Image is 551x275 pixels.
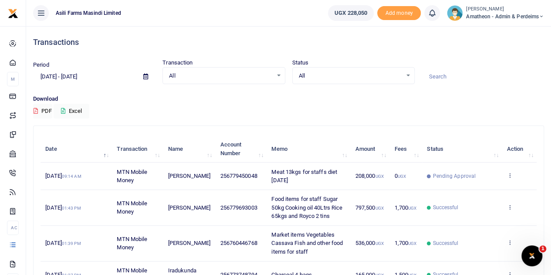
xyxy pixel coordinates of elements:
th: Amount: activate to sort column ascending [350,136,389,163]
span: 256779450048 [220,173,257,179]
a: Add money [377,9,421,16]
span: UGX 228,050 [335,9,367,17]
label: Transaction [162,58,193,67]
th: Account Number: activate to sort column ascending [215,136,267,163]
span: Successful [433,204,458,211]
small: UGX [375,174,383,179]
small: UGX [408,206,416,210]
span: Amatheon - Admin & Perdeims [466,13,544,20]
button: PDF [33,104,52,119]
a: profile-user [PERSON_NAME] Amatheon - Admin & Perdeims [447,5,544,21]
span: [PERSON_NAME] [168,204,210,211]
input: Search [422,69,544,84]
span: 256760446768 [220,240,257,246]
th: Transaction: activate to sort column ascending [112,136,163,163]
a: logo-small logo-large logo-large [8,10,18,16]
button: Excel [54,104,89,119]
small: 09:14 AM [62,174,81,179]
span: 1,700 [394,204,416,211]
span: Meat 13kgs for staffs diet [DATE] [271,169,337,184]
span: [DATE] [45,173,81,179]
th: Memo: activate to sort column ascending [267,136,350,163]
span: All [299,71,402,80]
th: Fees: activate to sort column ascending [389,136,422,163]
li: Toup your wallet [377,6,421,20]
span: 536,000 [355,240,384,246]
p: Download [33,95,544,104]
input: select period [33,69,136,84]
span: 0 [394,173,406,179]
small: UGX [397,174,406,179]
span: 797,500 [355,204,384,211]
li: Wallet ballance [325,5,377,21]
th: Name: activate to sort column ascending [163,136,216,163]
span: [PERSON_NAME] [168,240,210,246]
small: 01:43 PM [62,206,81,210]
span: Asili Farms Masindi Limited [52,9,125,17]
span: All [169,71,272,80]
li: Ac [7,221,19,235]
small: UGX [375,241,383,246]
span: Successful [433,239,458,247]
th: Action: activate to sort column ascending [502,136,537,163]
span: 1 [539,245,546,252]
iframe: Intercom live chat [521,245,542,266]
span: MTN Mobile Money [117,200,147,215]
span: MTN Mobile Money [117,169,147,184]
span: Market items Vegetables Cassava Fish and other food items for staff [271,231,343,255]
img: logo-small [8,8,18,19]
span: [PERSON_NAME] [168,173,210,179]
small: UGX [375,206,383,210]
span: Food items for staff Sugar 50kg Cooking oil 40Ltrs Rice 65kgs and Royco 2 tins [271,196,342,219]
span: Add money [377,6,421,20]
span: MTN Mobile Money [117,236,147,251]
h4: Transactions [33,37,544,47]
th: Date: activate to sort column descending [41,136,112,163]
span: [DATE] [45,240,81,246]
span: [DATE] [45,204,81,211]
small: UGX [408,241,416,246]
a: UGX 228,050 [328,5,374,21]
label: Period [33,61,49,69]
small: 01:39 PM [62,241,81,246]
span: 1,700 [394,240,416,246]
img: profile-user [447,5,463,21]
span: 256779693003 [220,204,257,211]
span: 208,000 [355,173,384,179]
small: [PERSON_NAME] [466,6,544,13]
li: M [7,72,19,86]
label: Status [292,58,309,67]
span: Pending Approval [433,172,476,180]
th: Status: activate to sort column ascending [422,136,502,163]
